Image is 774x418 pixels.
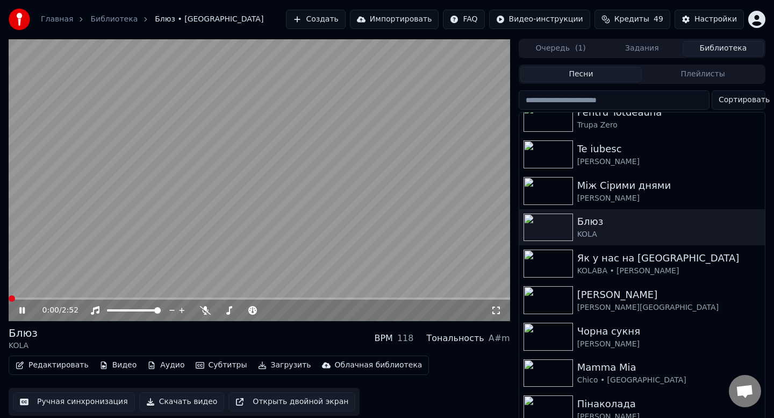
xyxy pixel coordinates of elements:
span: 2:52 [62,305,78,316]
div: [PERSON_NAME] [577,193,761,204]
span: 0:00 [42,305,59,316]
div: Чорна сукня [577,324,761,339]
button: Библиотека [683,41,764,56]
div: Chico • [GEOGRAPHIC_DATA] [577,375,761,386]
button: Видео-инструкции [489,10,590,29]
img: youka [9,9,30,30]
div: [PERSON_NAME] [577,287,761,302]
span: Кредиты [614,14,649,25]
div: Блюз [9,325,38,341]
div: Pentru Totdeauna [577,105,761,120]
div: KOLA [577,229,761,240]
div: [PERSON_NAME] [577,157,761,167]
span: ( 1 ) [575,43,586,54]
button: Загрузить [254,358,316,373]
div: Te iubesc [577,141,761,157]
button: Кредиты49 [594,10,670,29]
div: KOLA [9,341,38,351]
button: Аудио [143,358,189,373]
div: Відкритий чат [729,375,761,407]
div: Облачная библиотека [335,360,422,371]
div: Між Сірими днями [577,178,761,193]
button: Настройки [675,10,744,29]
div: KOLABA • [PERSON_NAME] [577,266,761,277]
button: Субтитры [191,358,252,373]
span: Блюз • [GEOGRAPHIC_DATA] [155,14,263,25]
div: Як у нас на [GEOGRAPHIC_DATA] [577,251,761,266]
div: Пінаколада [577,396,761,412]
div: Настройки [694,14,737,25]
button: Песни [520,67,642,82]
a: Библиотека [90,14,138,25]
span: 49 [654,14,663,25]
nav: breadcrumb [41,14,263,25]
button: Открыть двойной экран [228,392,355,412]
div: [PERSON_NAME][GEOGRAPHIC_DATA] [577,302,761,313]
div: Блюз [577,214,761,229]
div: A#m [489,332,510,345]
span: Сортировать [719,95,770,105]
button: Скачать видео [139,392,225,412]
div: Тональность [426,332,484,345]
a: Главная [41,14,73,25]
button: Видео [95,358,141,373]
button: Очередь [520,41,601,56]
button: Задания [601,41,683,56]
div: Trupa Zero [577,120,761,131]
button: Создать [286,10,345,29]
div: Mamma Mia [577,360,761,375]
button: Ручная синхронизация [13,392,135,412]
button: Плейлисты [642,67,764,82]
div: 118 [397,332,414,345]
div: / [42,305,68,316]
div: [PERSON_NAME] [577,339,761,350]
div: BPM [374,332,392,345]
button: Импортировать [350,10,439,29]
button: FAQ [443,10,484,29]
button: Редактировать [11,358,93,373]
